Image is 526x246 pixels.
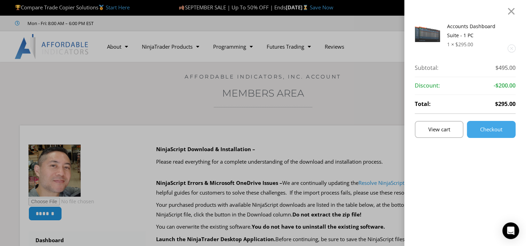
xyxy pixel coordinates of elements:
[455,41,473,48] bdi: 295.00
[502,222,519,239] div: Open Intercom Messenger
[415,63,438,73] strong: Subtotal:
[447,23,495,39] a: Accounts Dashboard Suite - 1 PC
[428,127,450,132] span: View cart
[480,127,502,132] span: Checkout
[467,121,516,138] a: Checkout
[415,22,440,42] img: Screenshot 2024-08-26 155710eeeee | Affordable Indicators – NinjaTrader
[495,99,516,109] span: $295.00
[415,99,431,109] strong: Total:
[447,41,454,48] span: 1 ×
[415,81,440,91] strong: Discount:
[415,121,463,138] a: View cart
[455,41,458,48] span: $
[494,81,516,91] span: -$200.00
[495,63,516,73] span: $495.00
